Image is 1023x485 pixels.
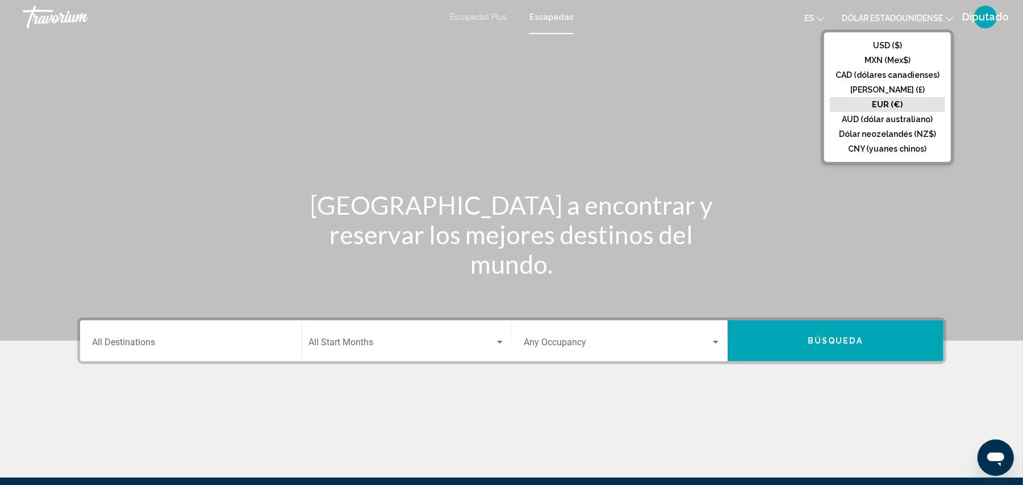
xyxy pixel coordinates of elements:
font: Dólar estadounidense [842,14,943,23]
button: [PERSON_NAME] (£) [830,82,945,97]
span: Búsqueda [808,337,863,346]
font: AUD (dólar australiano) [842,115,933,124]
button: EUR (€) [830,97,945,112]
font: CAD (dólares canadienses) [836,70,940,80]
font: Diputado [962,11,1009,23]
button: AUD (dólar australiano) [830,112,945,127]
font: EUR (€) [872,100,903,109]
font: [PERSON_NAME] (£) [850,85,925,94]
a: Escapadas [529,12,573,22]
font: USD ($) [873,41,902,50]
iframe: Botón para iniciar la ventana de mensajería [978,440,1014,476]
font: es [804,14,814,23]
h1: [GEOGRAPHIC_DATA] a encontrar y reservar los mejores destinos del mundo. [299,190,725,279]
button: MXN (Mex$) [830,53,945,68]
button: CAD (dólares canadienses) [830,68,945,82]
a: Escapadas Plus [450,12,507,22]
button: Cambiar idioma [804,10,825,26]
button: USD ($) [830,38,945,53]
button: Búsqueda [728,320,943,361]
a: Travorium [23,6,439,28]
font: CNY (yuanes chinos) [849,144,927,153]
button: Menú de usuario [971,5,1000,29]
button: CNY (yuanes chinos) [830,141,945,156]
font: Dólar neozelandés (NZ$) [839,129,936,139]
font: MXN (Mex$) [865,56,911,65]
div: Search widget [80,320,943,361]
button: Dólar neozelandés (NZ$) [830,127,945,141]
button: Cambiar moneda [842,10,954,26]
